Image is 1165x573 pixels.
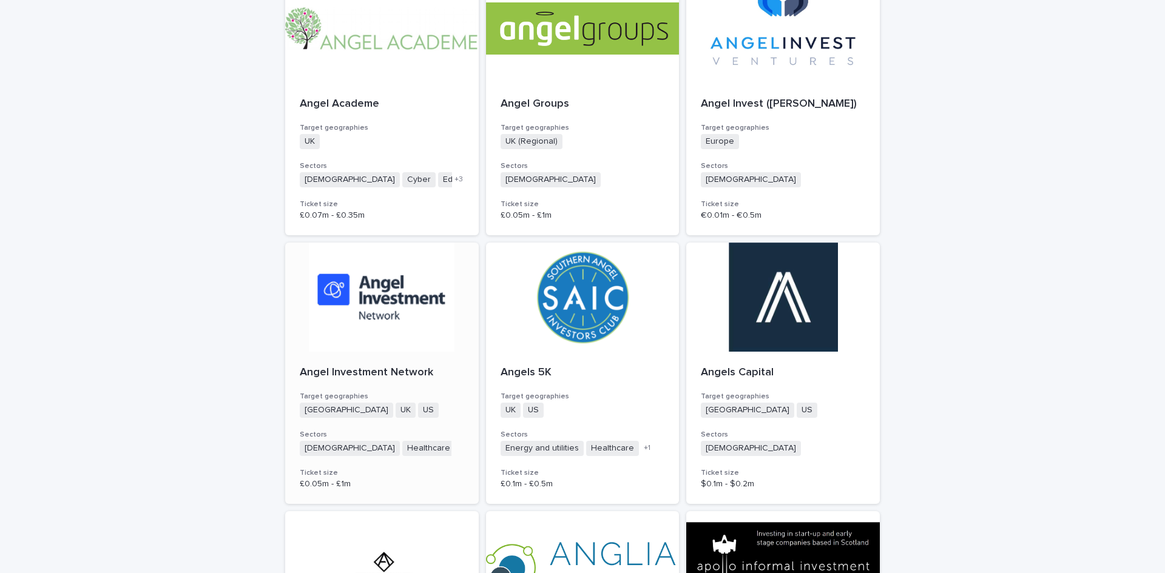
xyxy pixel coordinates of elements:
[501,468,665,478] h3: Ticket size
[701,468,865,478] h3: Ticket size
[501,430,665,440] h3: Sectors
[300,161,464,171] h3: Sectors
[523,403,544,418] span: US
[454,176,463,183] span: + 3
[701,172,801,187] span: [DEMOGRAPHIC_DATA]
[501,366,665,380] p: Angels 5K
[300,430,464,440] h3: Sectors
[486,243,680,504] a: Angels 5KTarget geographiesUKUSSectorsEnergy and utilitiesHealthcare+1Ticket size£0.1m - £0.5m
[701,98,865,111] p: Angel Invest ([PERSON_NAME])
[701,403,794,418] span: [GEOGRAPHIC_DATA]
[300,199,464,209] h3: Ticket size
[418,403,439,418] span: US
[701,123,865,133] h3: Target geographies
[701,392,865,401] h3: Target geographies
[501,403,521,418] span: UK
[501,211,552,219] span: £0.05m - £1m
[300,480,351,488] span: £0.05m - £1m
[285,243,479,504] a: Angel Investment NetworkTarget geographies[GEOGRAPHIC_DATA]UKUSSectors[DEMOGRAPHIC_DATA]Healthcar...
[701,161,865,171] h3: Sectors
[396,403,416,418] span: UK
[300,211,365,219] span: £0.07m - £0.35m
[501,199,665,209] h3: Ticket size
[686,243,880,504] a: Angels CapitalTarget geographies[GEOGRAPHIC_DATA]USSectors[DEMOGRAPHIC_DATA]Ticket size$0.1m - $0.2m
[438,172,479,187] span: Ed Tech
[501,172,601,187] span: [DEMOGRAPHIC_DATA]
[501,480,553,488] span: £0.1m - £0.5m
[701,134,739,149] span: Europe
[701,441,801,456] span: [DEMOGRAPHIC_DATA]
[701,199,865,209] h3: Ticket size
[402,441,455,456] span: Healthcare
[701,480,754,488] span: $0.1m - $0.2m
[701,211,761,219] span: €0.01m - €0.5m
[300,468,464,478] h3: Ticket size
[300,123,464,133] h3: Target geographies
[501,392,665,401] h3: Target geographies
[300,98,464,111] p: Angel Academe
[501,123,665,133] h3: Target geographies
[586,441,639,456] span: Healthcare
[797,403,817,418] span: US
[300,392,464,401] h3: Target geographies
[501,161,665,171] h3: Sectors
[501,98,665,111] p: Angel Groups
[300,366,464,380] p: Angel Investment Network
[701,430,865,440] h3: Sectors
[701,366,865,380] p: Angels Capital
[501,441,584,456] span: Energy and utilities
[644,444,650,452] span: + 1
[300,134,320,149] span: UK
[402,172,436,187] span: Cyber
[501,134,562,149] span: UK (Regional)
[300,441,400,456] span: [DEMOGRAPHIC_DATA]
[300,403,393,418] span: [GEOGRAPHIC_DATA]
[300,172,400,187] span: [DEMOGRAPHIC_DATA]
